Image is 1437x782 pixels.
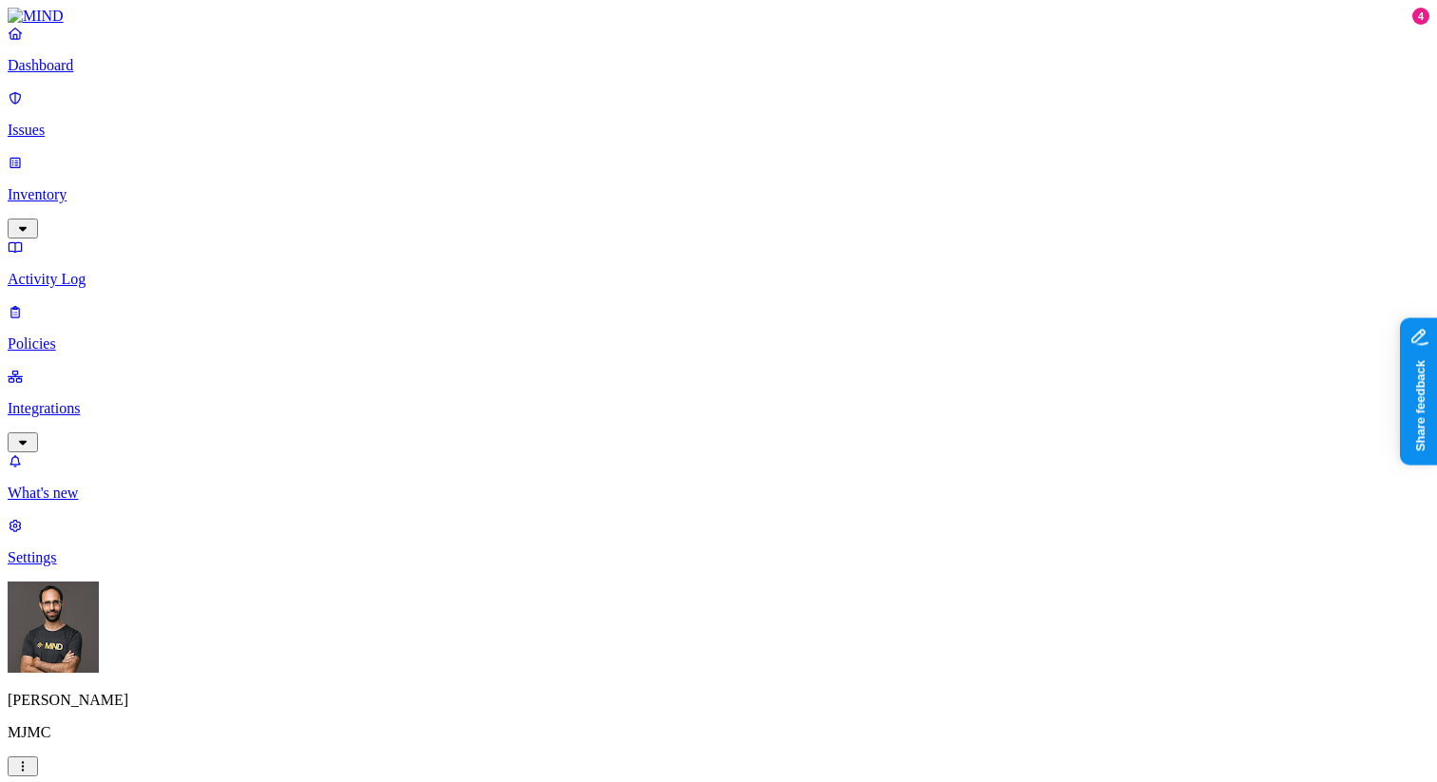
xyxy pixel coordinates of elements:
[8,724,1429,741] p: MJMC
[8,154,1429,236] a: Inventory
[8,335,1429,353] p: Policies
[8,517,1429,566] a: Settings
[8,238,1429,288] a: Activity Log
[8,186,1429,203] p: Inventory
[8,122,1429,139] p: Issues
[8,368,1429,449] a: Integrations
[8,485,1429,502] p: What's new
[8,303,1429,353] a: Policies
[1412,8,1429,25] div: 4
[8,692,1429,709] p: [PERSON_NAME]
[8,271,1429,288] p: Activity Log
[8,549,1429,566] p: Settings
[8,25,1429,74] a: Dashboard
[8,57,1429,74] p: Dashboard
[8,89,1429,139] a: Issues
[8,452,1429,502] a: What's new
[8,8,1429,25] a: MIND
[8,582,99,673] img: Ohad Abarbanel
[8,400,1429,417] p: Integrations
[8,8,64,25] img: MIND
